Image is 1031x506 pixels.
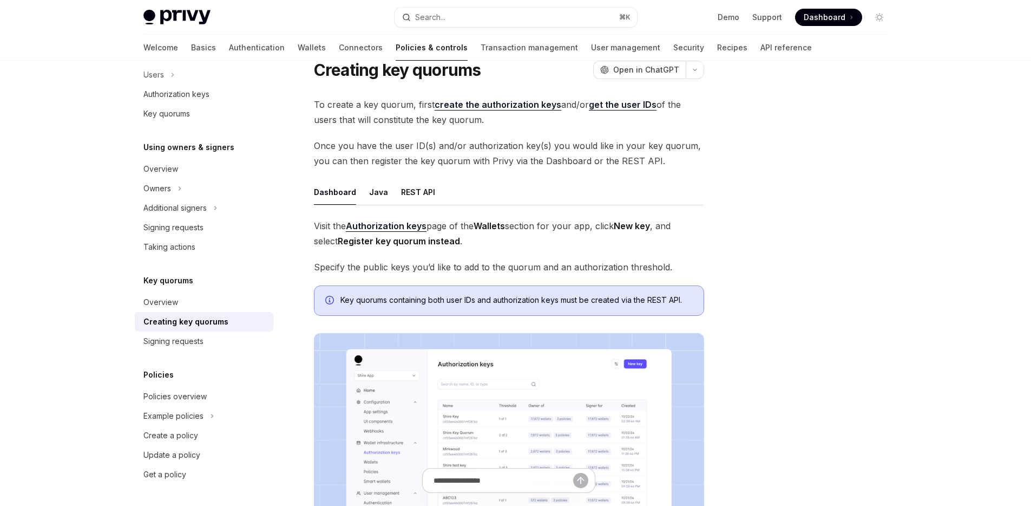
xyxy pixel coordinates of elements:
[143,107,190,120] div: Key quorums
[619,13,631,22] span: ⌘ K
[135,104,273,124] a: Key quorums
[135,312,273,332] a: Creating key quorums
[314,218,704,249] span: Visit the page of the section for your app, click , and select .
[143,390,207,403] div: Policies overview
[143,410,203,423] div: Example policies
[135,332,273,351] a: Signing requests
[135,159,273,179] a: Overview
[314,260,704,275] span: Specify the public keys you’d like to add to the quorum and an authorization threshold.
[143,10,211,25] img: light logo
[346,220,426,231] strong: Authorization keys
[135,293,273,312] a: Overview
[481,35,578,61] a: Transaction management
[314,138,704,168] span: Once you have the user ID(s) and/or authorization key(s) you would like in your key quorum, you c...
[143,468,186,481] div: Get a policy
[339,35,383,61] a: Connectors
[717,35,747,61] a: Recipes
[143,368,174,381] h5: Policies
[135,426,273,445] a: Create a policy
[135,85,273,104] a: Authorization keys
[143,315,228,328] div: Creating key quorums
[395,8,637,27] button: Search...⌘K
[143,449,200,462] div: Update a policy
[143,88,209,101] div: Authorization keys
[143,296,178,309] div: Overview
[135,218,273,237] a: Signing requests
[143,35,178,61] a: Welcome
[314,97,704,127] span: To create a key quorum, first and/or of the users that will constitute the key quorum.
[143,335,203,348] div: Signing requests
[591,35,660,61] a: User management
[298,35,326,61] a: Wallets
[718,12,739,23] a: Demo
[135,387,273,406] a: Policies overview
[143,182,171,195] div: Owners
[314,60,481,80] h1: Creating key quorums
[614,220,650,231] strong: New key
[340,295,693,306] span: Key quorums containing both user IDs and authorization keys must be created via the REST API.
[795,9,862,26] a: Dashboard
[314,179,356,205] button: Dashboard
[346,220,426,232] a: Authorization keys
[143,141,234,154] h5: Using owners & signers
[673,35,704,61] a: Security
[589,99,656,111] a: get the user IDs
[143,274,193,287] h5: Key quorums
[143,221,203,234] div: Signing requests
[143,429,198,442] div: Create a policy
[338,236,460,246] strong: Register key quorum instead
[804,12,845,23] span: Dashboard
[593,61,686,79] button: Open in ChatGPT
[143,163,178,176] div: Overview
[143,241,195,254] div: Taking actions
[191,35,216,61] a: Basics
[401,179,435,205] button: REST API
[760,35,812,61] a: API reference
[752,12,782,23] a: Support
[871,9,888,26] button: Toggle dark mode
[229,35,285,61] a: Authentication
[573,473,588,488] button: Send message
[325,296,336,307] svg: Info
[135,237,273,257] a: Taking actions
[613,64,679,75] span: Open in ChatGPT
[415,11,445,24] div: Search...
[396,35,468,61] a: Policies & controls
[435,99,561,111] a: create the authorization keys
[135,465,273,484] a: Get a policy
[369,179,388,205] button: Java
[135,445,273,465] a: Update a policy
[474,220,505,231] strong: Wallets
[143,202,207,215] div: Additional signers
